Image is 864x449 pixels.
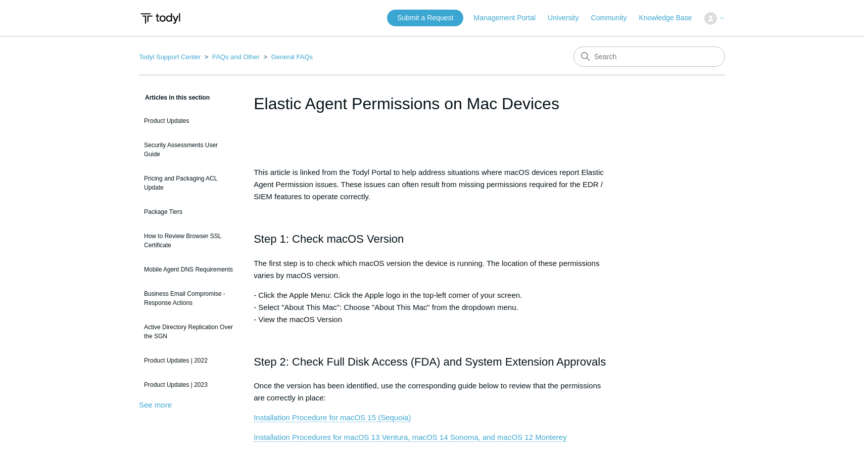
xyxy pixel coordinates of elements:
[139,94,210,101] span: Articles in this section
[474,13,546,23] a: Management Portal
[548,13,589,23] a: University
[254,289,610,326] p: - Click the Apple Menu: Click the Apple logo in the top-left corner of your screen. - Select "Abo...
[254,230,610,248] h2: Step 1: Check macOS Version
[139,351,238,370] a: Product Updates | 2022
[139,53,201,61] a: Todyl Support Center
[254,413,411,422] a: Installation Procedure for macOS 15 (Sequoia)
[203,53,262,61] li: FAQs and Other
[254,166,610,203] p: This article is linked from the Todyl Portal to help address situations where macOS devices repor...
[139,318,238,346] a: Active Directory Replication Over the SGN
[139,284,238,312] a: Business Email Compromise - Response Actions
[254,257,610,282] p: The first step is to check which macOS version the device is running. The location of these permi...
[254,380,610,404] p: Once the version has been identified, use the corresponding guide below to review that the permis...
[139,227,238,255] a: How to Review Browser SSL Certificate
[139,111,238,130] a: Product Updates
[262,53,313,61] li: General FAQs
[139,400,172,409] a: See more
[139,260,238,279] a: Mobile Agent DNS Requirements
[139,202,238,221] a: Package Tiers
[387,10,463,26] a: Submit a Request
[591,13,637,23] a: Community
[139,136,238,164] a: Security Assessments User Guide
[254,353,610,371] h2: Step 2: Check Full Disk Access (FDA) and System Extension Approvals
[139,375,238,394] a: Product Updates | 2023
[139,53,203,61] li: Todyl Support Center
[573,47,725,67] input: Search
[139,9,182,28] img: Todyl Support Center Help Center home page
[639,13,702,23] a: Knowledge Base
[139,169,238,197] a: Pricing and Packaging ACL Update
[254,92,610,116] h1: Elastic Agent Permissions on Mac Devices
[212,53,260,61] a: FAQs and Other
[254,433,566,442] a: Installation Procedures for macOS 13 Ventura, macOS 14 Sonoma, and macOS 12 Monterey
[271,53,313,61] a: General FAQs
